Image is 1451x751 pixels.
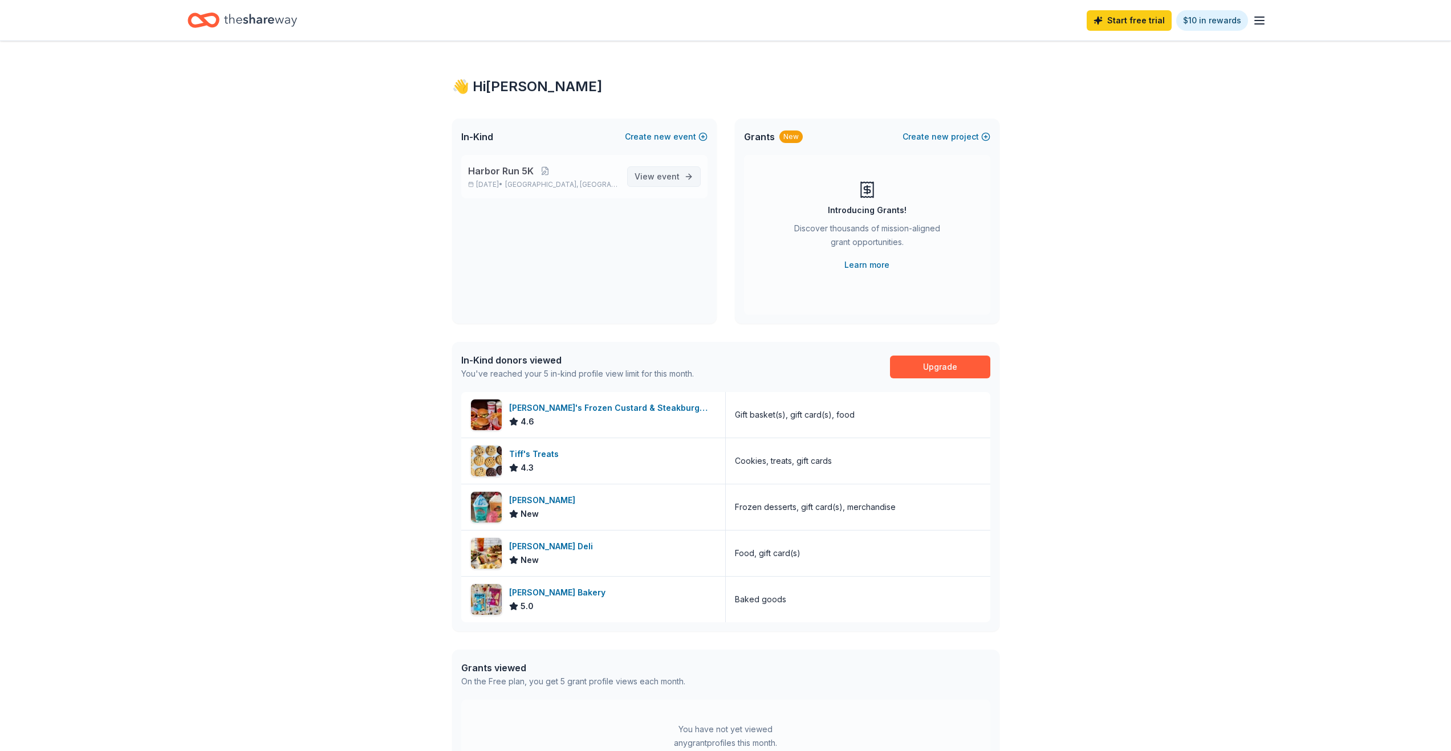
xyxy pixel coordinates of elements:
[735,546,800,560] div: Food, gift card(s)
[627,166,701,187] a: View event
[1087,10,1172,31] a: Start free trial
[828,203,907,217] div: Introducing Grants!
[509,401,716,415] div: [PERSON_NAME]'s Frozen Custard & Steakburgers
[903,130,990,144] button: Createnewproject
[505,180,617,189] span: [GEOGRAPHIC_DATA], [GEOGRAPHIC_DATA]
[521,507,539,521] span: New
[452,77,999,96] div: 👋 Hi [PERSON_NAME]
[521,415,534,428] span: 4.6
[461,353,694,367] div: In-Kind donors viewed
[655,723,797,750] div: You have not yet viewed any grant profiles this month.
[461,675,685,688] div: On the Free plan, you get 5 grant profile views each month.
[744,130,775,144] span: Grants
[471,399,502,430] img: Image for Freddy's Frozen Custard & Steakburgers
[932,130,949,144] span: new
[188,7,297,34] a: Home
[509,586,610,599] div: [PERSON_NAME] Bakery
[509,447,563,461] div: Tiff's Treats
[1176,10,1248,31] a: $10 in rewards
[735,593,786,606] div: Baked goods
[471,446,502,476] img: Image for Tiff's Treats
[657,172,680,181] span: event
[735,500,896,514] div: Frozen desserts, gift card(s), merchandise
[461,661,685,675] div: Grants viewed
[509,493,580,507] div: [PERSON_NAME]
[471,492,502,523] img: Image for Bahama Buck's
[521,461,534,475] span: 4.3
[509,540,598,553] div: [PERSON_NAME] Deli
[735,454,832,468] div: Cookies, treats, gift cards
[461,130,493,144] span: In-Kind
[461,367,694,381] div: You've reached your 5 in-kind profile view limit for this month.
[521,553,539,567] span: New
[468,164,534,178] span: Harbor Run 5K
[521,599,534,613] span: 5.0
[625,130,708,144] button: Createnewevent
[635,170,680,183] span: View
[468,180,618,189] p: [DATE] •
[735,408,855,422] div: Gift basket(s), gift card(s), food
[779,130,803,143] div: New
[471,584,502,615] img: Image for Bobo's Bakery
[790,222,945,254] div: Discover thousands of mission-aligned grant opportunities.
[654,130,671,144] span: new
[890,356,990,378] a: Upgrade
[844,258,889,272] a: Learn more
[471,538,502,569] img: Image for McAlister's Deli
